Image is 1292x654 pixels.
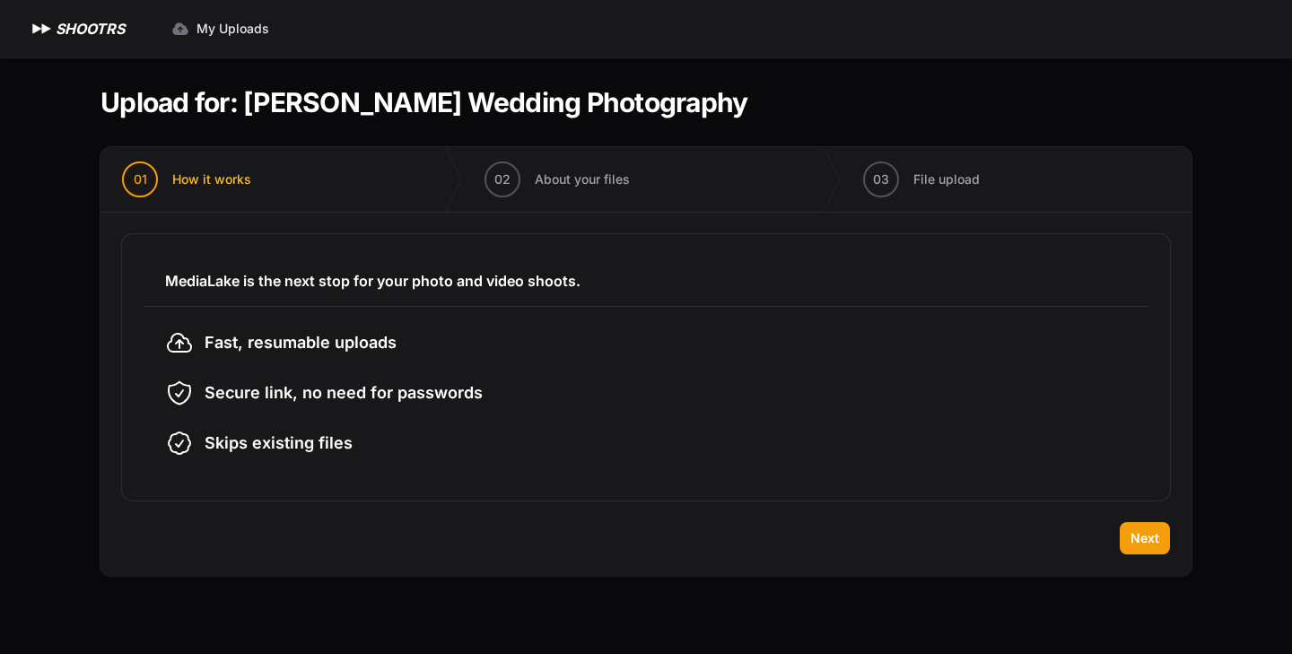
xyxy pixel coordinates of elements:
[535,170,630,188] span: About your files
[494,170,511,188] span: 02
[205,431,353,456] span: Skips existing files
[172,170,251,188] span: How it works
[29,18,56,39] img: SHOOTRS
[842,147,1001,212] button: 03 File upload
[134,170,147,188] span: 01
[56,18,125,39] h1: SHOOTRS
[873,170,889,188] span: 03
[196,20,269,38] span: My Uploads
[165,270,1127,292] h3: MediaLake is the next stop for your photo and video shoots.
[29,18,125,39] a: SHOOTRS SHOOTRS
[1120,522,1170,554] button: Next
[205,330,397,355] span: Fast, resumable uploads
[161,13,280,45] a: My Uploads
[463,147,651,212] button: 02 About your files
[205,380,483,405] span: Secure link, no need for passwords
[1130,529,1159,547] span: Next
[100,147,273,212] button: 01 How it works
[100,86,747,118] h1: Upload for: [PERSON_NAME] Wedding Photography
[913,170,980,188] span: File upload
